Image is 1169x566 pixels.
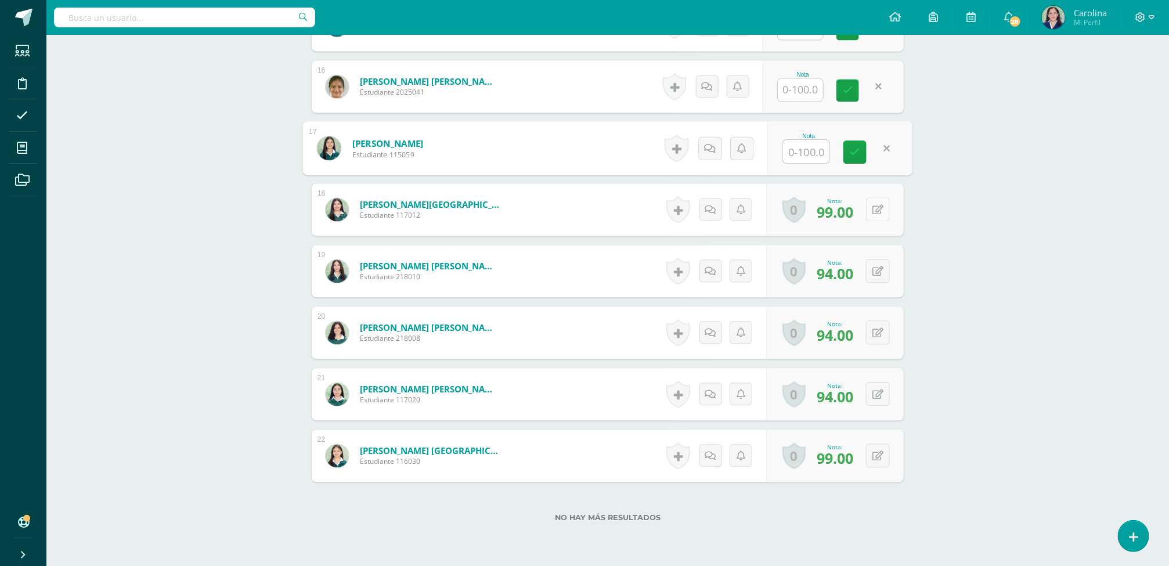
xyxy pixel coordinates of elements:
div: Nota: [817,381,853,390]
img: 0e4f86142828c9c674330d8c6b666712.png [1042,6,1065,29]
span: Estudiante 115059 [352,149,424,160]
span: 99.00 [817,448,853,468]
img: 9884063c8ce2904d87970519c1c931b0.png [326,383,349,406]
div: Nota [782,132,835,139]
img: 21049cae8f142f62c0e9ba54c20a5833.png [326,321,349,344]
input: 0-100.0 [783,140,829,163]
img: fa70ce55a1db9b17dbbc5ab4a1060f17.png [326,259,349,283]
label: No hay más resultados [312,513,904,522]
span: 99.00 [817,202,853,222]
a: [PERSON_NAME] [PERSON_NAME] [360,383,499,395]
span: Estudiante 218008 [360,333,499,343]
span: 94.00 [817,325,853,345]
span: 94.00 [817,264,853,283]
a: [PERSON_NAME] [PERSON_NAME] [360,260,499,272]
div: Nota: [817,197,853,205]
img: f8f0f59f535f802ccb0dc51e02970293.png [326,198,349,221]
a: 0 [782,319,806,346]
a: 0 [782,442,806,469]
img: 42d741813392c75d9acf05d472f0675f.png [326,444,349,467]
input: 0-100.0 [778,78,823,101]
a: [PERSON_NAME] [PERSON_NAME] [360,322,499,333]
a: 0 [782,258,806,284]
a: [PERSON_NAME][GEOGRAPHIC_DATA] [360,199,499,210]
a: [PERSON_NAME] [GEOGRAPHIC_DATA][PERSON_NAME][GEOGRAPHIC_DATA] [360,445,499,456]
span: 94.00 [817,387,853,406]
input: Busca un usuario... [54,8,315,27]
img: b19c547ff82b670ac75ebe59bef80acc.png [317,136,341,160]
span: 28 [1009,15,1022,28]
span: Estudiante 117012 [360,210,499,220]
a: [PERSON_NAME] [PERSON_NAME] [360,75,499,87]
div: Nota: [817,258,853,266]
a: 0 [782,196,806,223]
img: 4684625e3063d727a78513927f19c879.png [326,75,349,98]
div: Nota: [817,443,853,451]
div: Nota: [817,320,853,328]
span: Estudiante 2025041 [360,87,499,97]
a: [PERSON_NAME] [352,137,424,149]
span: Mi Perfil [1074,17,1107,27]
span: Carolina [1074,7,1107,19]
a: 0 [782,381,806,408]
span: Estudiante 116030 [360,456,499,466]
span: Estudiante 117020 [360,395,499,405]
span: Estudiante 218010 [360,272,499,282]
div: Nota [777,71,828,78]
